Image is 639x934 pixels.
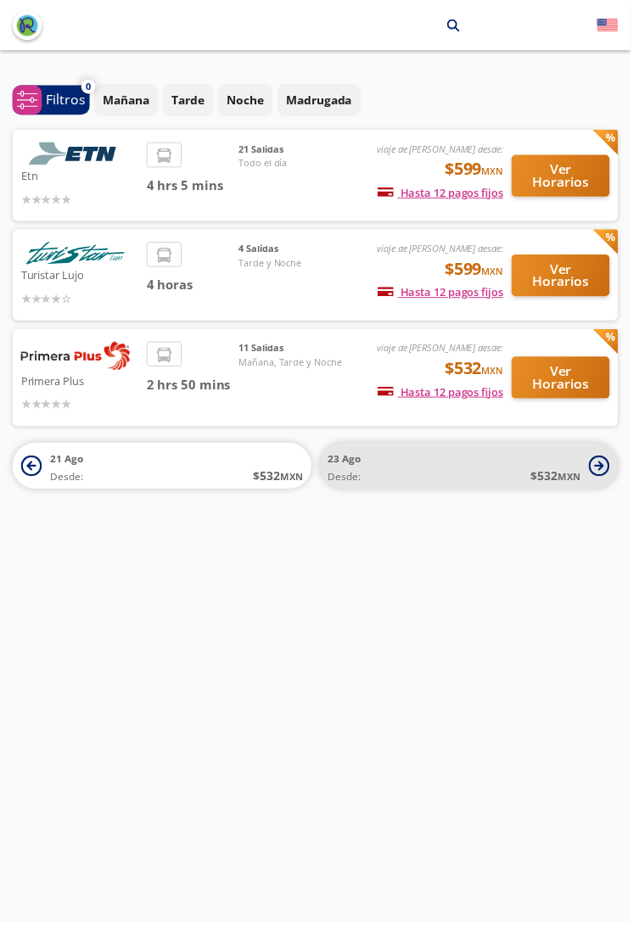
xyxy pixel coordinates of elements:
p: Mañana [104,92,151,110]
img: Etn [21,144,132,167]
button: 23 AgoDesde:$532MXN [324,449,627,495]
p: [GEOGRAPHIC_DATA] [320,17,440,35]
button: Ver Horarios [518,258,618,300]
span: 21 Ago [51,457,84,472]
span: 4 horas [149,279,242,299]
p: Noche [230,92,267,110]
span: Desde: [51,476,84,491]
span: 11 Salidas [242,346,361,361]
button: Noche [221,85,277,118]
p: [GEOGRAPHIC_DATA] [178,17,299,35]
span: 23 Ago [333,457,366,472]
span: Todo el día [242,159,361,173]
span: Desde: [333,476,366,491]
img: Primera Plus [21,346,132,375]
button: Ver Horarios [518,157,618,199]
small: MXN [284,477,307,489]
em: viaje de [PERSON_NAME] desde: [382,245,510,258]
p: Etn [21,167,140,187]
button: back [13,11,42,41]
span: 21 Salidas [242,144,361,159]
em: viaje de [PERSON_NAME] desde: [382,144,510,157]
button: Tarde [165,85,216,118]
button: Ver Horarios [518,361,618,404]
span: 4 hrs 5 mins [149,178,242,198]
span: Mañana, Tarde y Noche [242,361,361,375]
span: 0 [87,81,92,95]
span: $ 532 [257,473,307,491]
p: Primera Plus [21,375,140,395]
button: 0Filtros [13,87,91,116]
small: MXN [488,369,510,382]
small: MXN [488,268,510,281]
button: Mañana [95,85,160,118]
span: $532 [451,361,510,386]
button: English [605,15,626,36]
span: $ 532 [538,473,588,491]
span: $599 [451,159,510,184]
span: Hasta 12 pagos fijos [383,187,510,203]
span: Tarde y Noche [242,260,361,274]
em: viaje de [PERSON_NAME] desde: [382,346,510,359]
button: 21 AgoDesde:$532MXN [13,449,316,495]
p: Filtros [47,91,87,111]
span: $599 [451,260,510,285]
button: Madrugada [281,85,366,118]
small: MXN [565,477,588,489]
p: Madrugada [290,92,356,110]
img: Turistar Lujo [21,245,132,268]
p: Tarde [174,92,207,110]
small: MXN [488,167,510,180]
span: 4 Salidas [242,245,361,260]
span: Hasta 12 pagos fijos [383,389,510,405]
span: Hasta 12 pagos fijos [383,288,510,304]
p: Turistar Lujo [21,268,140,288]
span: 2 hrs 50 mins [149,380,242,400]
